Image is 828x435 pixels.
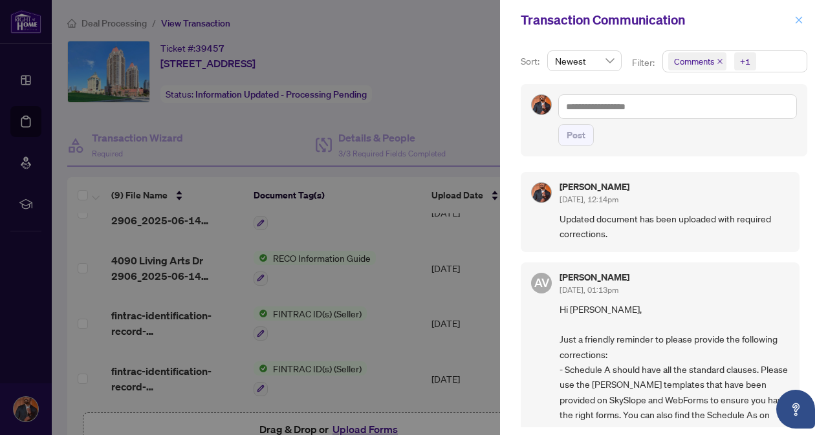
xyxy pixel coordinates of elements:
img: Profile Icon [532,95,551,114]
span: [DATE], 12:14pm [560,195,618,204]
img: Profile Icon [532,183,551,202]
span: close [794,16,803,25]
h5: [PERSON_NAME] [560,273,629,282]
span: AV [534,273,549,292]
button: Post [558,124,594,146]
p: Sort: [521,54,542,69]
h5: [PERSON_NAME] [560,182,629,191]
button: Open asap [776,390,815,429]
span: Comments [668,52,726,70]
span: Updated document has been uploaded with required corrections. [560,211,789,242]
span: close [717,58,723,65]
span: Newest [555,51,614,70]
span: Comments [674,55,714,68]
div: Transaction Communication [521,10,790,30]
p: Filter: [632,56,657,70]
span: [DATE], 01:13pm [560,285,618,295]
div: +1 [740,55,750,68]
